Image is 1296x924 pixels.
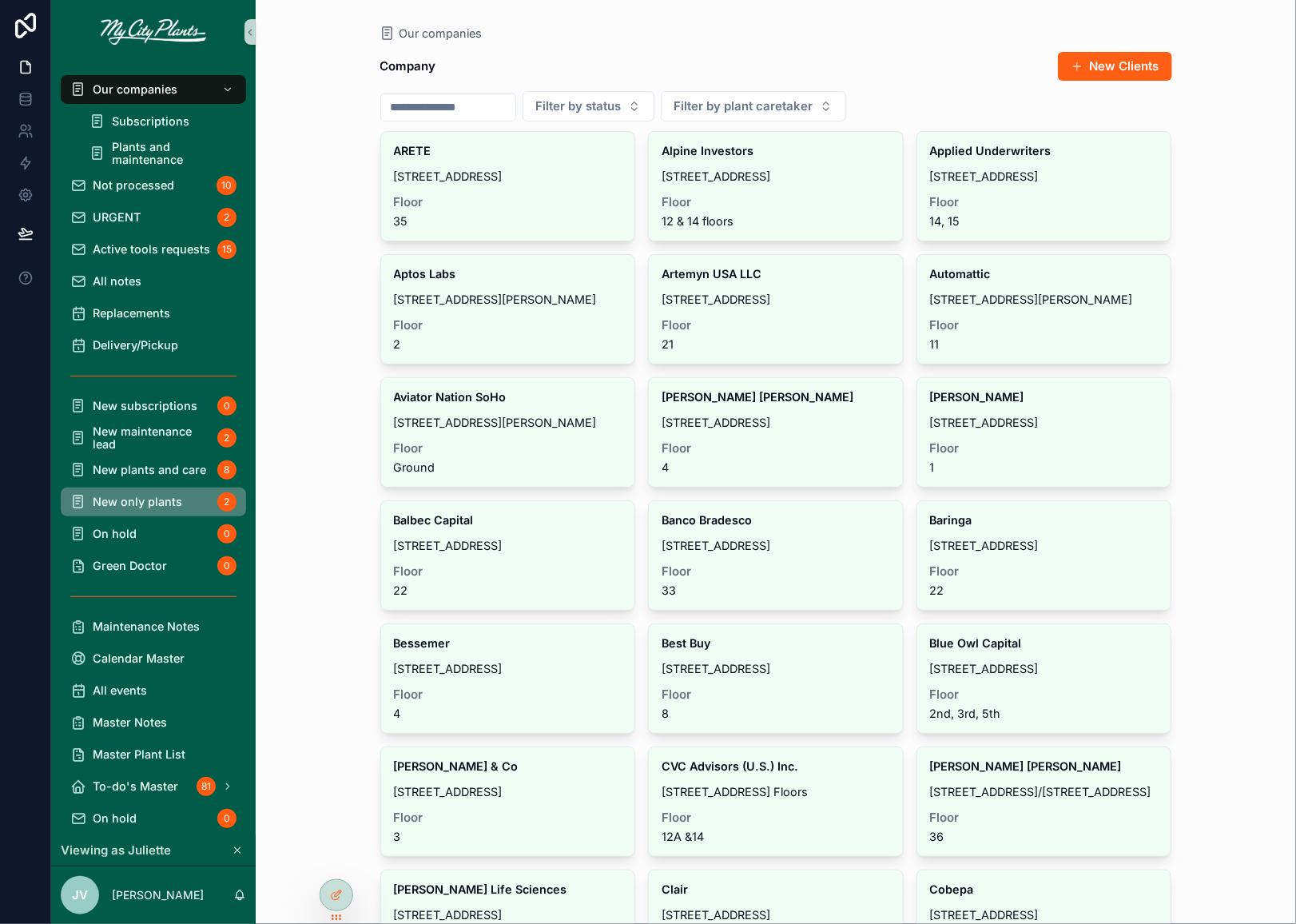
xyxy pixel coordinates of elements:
[217,524,237,544] div: 0
[61,644,246,673] a: Calendar Master
[394,688,622,701] span: Floor
[61,392,246,420] a: New subscriptions0
[380,623,636,734] a: Bessemer[STREET_ADDRESS]Floor4
[61,488,246,516] a: New only plants2
[61,267,246,296] a: All notes
[217,460,237,480] div: 8
[916,500,1172,611] a: Baringa[STREET_ADDRESS]Floor22
[662,319,890,332] span: Floor
[916,377,1172,488] a: [PERSON_NAME][STREET_ADDRESS]Floor1
[80,107,246,136] a: Subscriptions
[662,584,890,597] span: 33
[930,338,1159,351] span: 11
[662,215,890,228] span: 12 & 14 floors
[93,425,211,451] span: New maintenance lead
[394,811,622,824] span: Floor
[112,141,230,166] span: Plants and maintenance
[61,424,246,452] a: New maintenance lead2
[648,377,904,488] a: [PERSON_NAME] [PERSON_NAME][STREET_ADDRESS]Floor4
[61,676,246,705] a: All events
[93,83,177,96] span: Our companies
[394,584,622,597] span: 22
[394,319,622,332] span: Floor
[662,196,890,209] span: Floor
[930,293,1159,306] span: [STREET_ADDRESS][PERSON_NAME]
[394,513,474,527] strong: Balbec Capital
[662,786,890,799] span: [STREET_ADDRESS] Floors
[61,235,246,264] a: Active tools requests15
[662,390,853,404] strong: [PERSON_NAME] [PERSON_NAME]
[93,652,185,665] span: Calendar Master
[674,98,813,114] span: Filter by plant caretaker
[61,203,246,232] a: URGENT2
[61,171,246,200] a: Not processed10
[93,464,206,476] span: New plants and care
[93,275,141,288] span: All notes
[648,747,904,857] a: CVC Advisors (U.S.) Inc.[STREET_ADDRESS] FloorsFloor12A &14
[394,293,622,306] span: [STREET_ADDRESS][PERSON_NAME]
[662,442,890,455] span: Floor
[217,492,237,512] div: 2
[916,747,1172,857] a: [PERSON_NAME] [PERSON_NAME][STREET_ADDRESS]/[STREET_ADDRESS]Floor36
[217,428,237,448] div: 2
[930,584,1159,597] span: 22
[380,26,483,42] a: Our companies
[1058,52,1172,81] button: New Clients
[662,688,890,701] span: Floor
[930,636,1022,650] strong: Blue Owl Capital
[930,513,972,527] strong: Baringa
[523,91,654,121] button: Select Button
[930,540,1159,552] span: [STREET_ADDRESS]
[662,540,890,552] span: [STREET_ADDRESS]
[217,240,237,259] div: 15
[93,211,141,224] span: URGENT
[661,91,846,121] button: Select Button
[93,748,185,761] span: Master Plant List
[380,500,636,611] a: Balbec Capital[STREET_ADDRESS]Floor22
[217,208,237,227] div: 2
[930,830,1159,843] span: 36
[916,131,1172,241] a: Applied Underwriters[STREET_ADDRESS]Floor14, 15
[394,416,622,429] span: [STREET_ADDRESS][PERSON_NAME]
[380,747,636,857] a: [PERSON_NAME] & Co[STREET_ADDRESS]Floor3
[394,540,622,552] span: [STREET_ADDRESS]
[662,416,890,429] span: [STREET_ADDRESS]
[93,528,137,540] span: On hold
[93,780,178,793] span: To-do's Master
[930,319,1159,332] span: Floor
[217,809,237,828] div: 0
[930,707,1159,720] span: 2nd, 3rd, 5th
[930,811,1159,824] span: Floor
[394,442,622,455] span: Floor
[930,909,1159,922] span: [STREET_ADDRESS]
[930,461,1159,474] span: 1
[93,179,174,192] span: Not processed
[51,64,256,835] div: scrollable content
[662,267,761,281] strong: Artemyn USA LLC
[930,390,1024,404] strong: [PERSON_NAME]
[930,688,1159,701] span: Floor
[394,338,622,351] span: 2
[93,339,178,352] span: Delivery/Pickup
[662,636,710,650] strong: Best Buy
[61,772,246,801] a: To-do's Master81
[93,307,170,320] span: Replacements
[112,115,189,128] span: Subscriptions
[61,844,171,857] span: Viewing as Juliette
[101,19,206,45] img: App logo
[662,830,890,843] span: 12A &14
[380,377,636,488] a: Aviator Nation SoHo[STREET_ADDRESS][PERSON_NAME]FloorGround
[217,396,237,416] div: 0
[394,215,622,228] span: 35
[662,663,890,675] span: [STREET_ADDRESS]
[394,170,622,183] span: [STREET_ADDRESS]
[662,565,890,578] span: Floor
[662,811,890,824] span: Floor
[394,196,622,209] span: Floor
[648,254,904,364] a: Artemyn USA LLC[STREET_ADDRESS]Floor21
[93,560,167,572] span: Green Doctor
[93,400,197,412] span: New subscriptions
[394,267,456,281] strong: Aptos Labs
[648,623,904,734] a: Best Buy[STREET_ADDRESS]Floor8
